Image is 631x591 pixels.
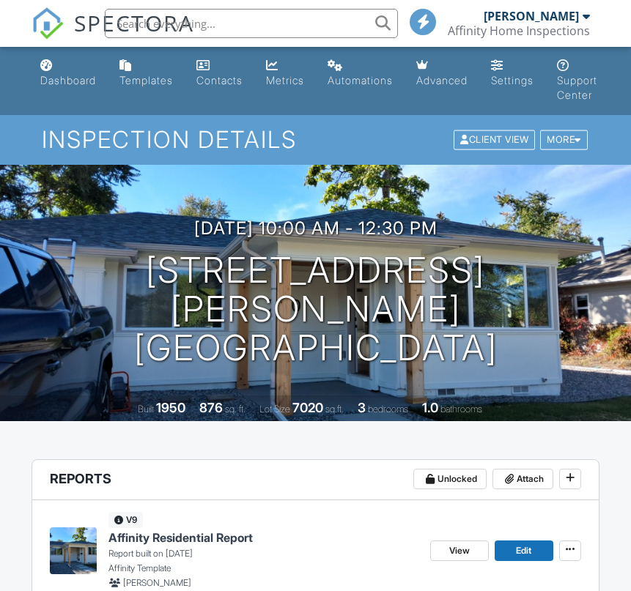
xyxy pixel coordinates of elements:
[40,74,96,86] div: Dashboard
[452,133,539,144] a: Client View
[199,400,223,415] div: 876
[410,53,473,94] a: Advanced
[74,7,194,38] span: SPECTORA
[557,74,597,101] div: Support Center
[454,130,535,150] div: Client View
[422,400,438,415] div: 1.0
[325,404,344,415] span: sq.ft.
[551,53,603,109] a: Support Center
[484,9,579,23] div: [PERSON_NAME]
[328,74,393,86] div: Automations
[196,74,243,86] div: Contacts
[448,23,590,38] div: Affinity Home Inspections
[491,74,534,86] div: Settings
[32,7,64,40] img: The Best Home Inspection Software - Spectora
[23,251,608,367] h1: [STREET_ADDRESS][PERSON_NAME] [GEOGRAPHIC_DATA]
[156,400,185,415] div: 1950
[194,218,438,238] h3: [DATE] 10:00 am - 12:30 pm
[368,404,408,415] span: bedrooms
[485,53,539,94] a: Settings
[138,404,154,415] span: Built
[440,404,482,415] span: bathrooms
[322,53,399,94] a: Automations (Basic)
[105,9,398,38] input: Search everything...
[292,400,323,415] div: 7020
[191,53,248,94] a: Contacts
[34,53,102,94] a: Dashboard
[540,130,588,150] div: More
[416,74,468,86] div: Advanced
[114,53,179,94] a: Templates
[259,404,290,415] span: Lot Size
[119,74,173,86] div: Templates
[358,400,366,415] div: 3
[225,404,246,415] span: sq. ft.
[32,20,194,51] a: SPECTORA
[42,127,588,152] h1: Inspection Details
[266,74,304,86] div: Metrics
[260,53,310,94] a: Metrics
